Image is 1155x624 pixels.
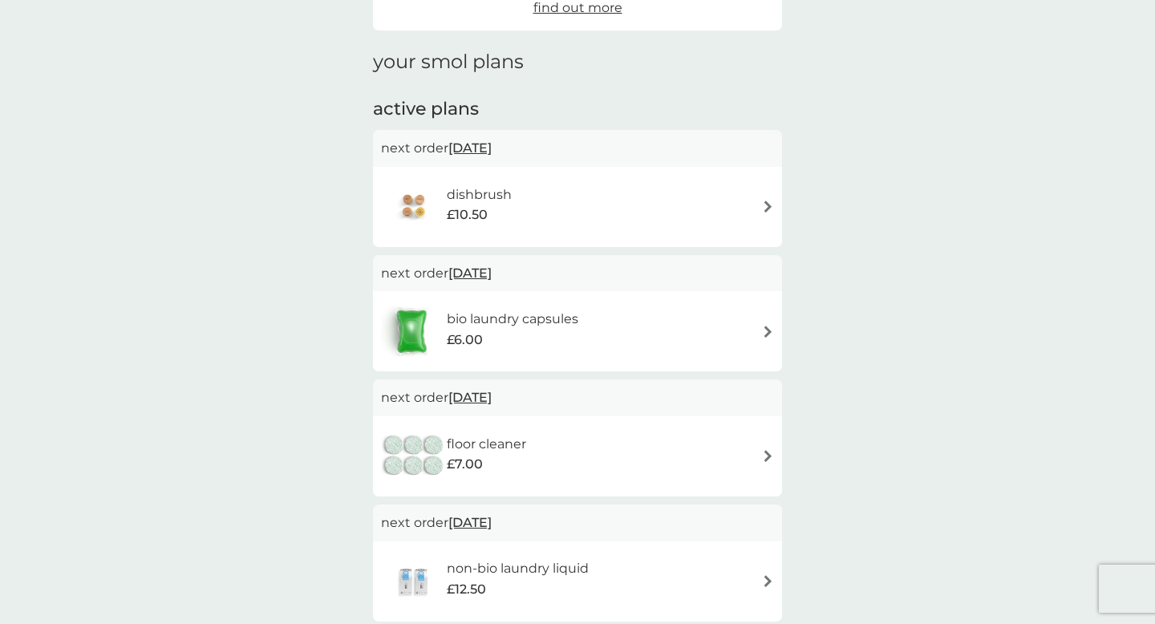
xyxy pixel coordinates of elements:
[381,513,774,533] p: next order
[762,450,774,462] img: arrow right
[381,387,774,408] p: next order
[762,575,774,587] img: arrow right
[447,434,526,455] h6: floor cleaner
[448,132,492,164] span: [DATE]
[373,97,782,122] h2: active plans
[448,257,492,289] span: [DATE]
[762,201,774,213] img: arrow right
[447,205,488,225] span: £10.50
[448,507,492,538] span: [DATE]
[381,428,447,484] img: floor cleaner
[447,454,483,475] span: £7.00
[373,51,782,74] h1: your smol plans
[447,309,578,330] h6: bio laundry capsules
[381,138,774,159] p: next order
[448,382,492,413] span: [DATE]
[447,184,512,205] h6: dishbrush
[381,553,447,610] img: non-bio laundry liquid
[381,303,442,359] img: bio laundry capsules
[762,326,774,338] img: arrow right
[447,579,486,600] span: £12.50
[447,330,483,350] span: £6.00
[447,558,589,579] h6: non-bio laundry liquid
[381,179,447,235] img: dishbrush
[381,263,774,284] p: next order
